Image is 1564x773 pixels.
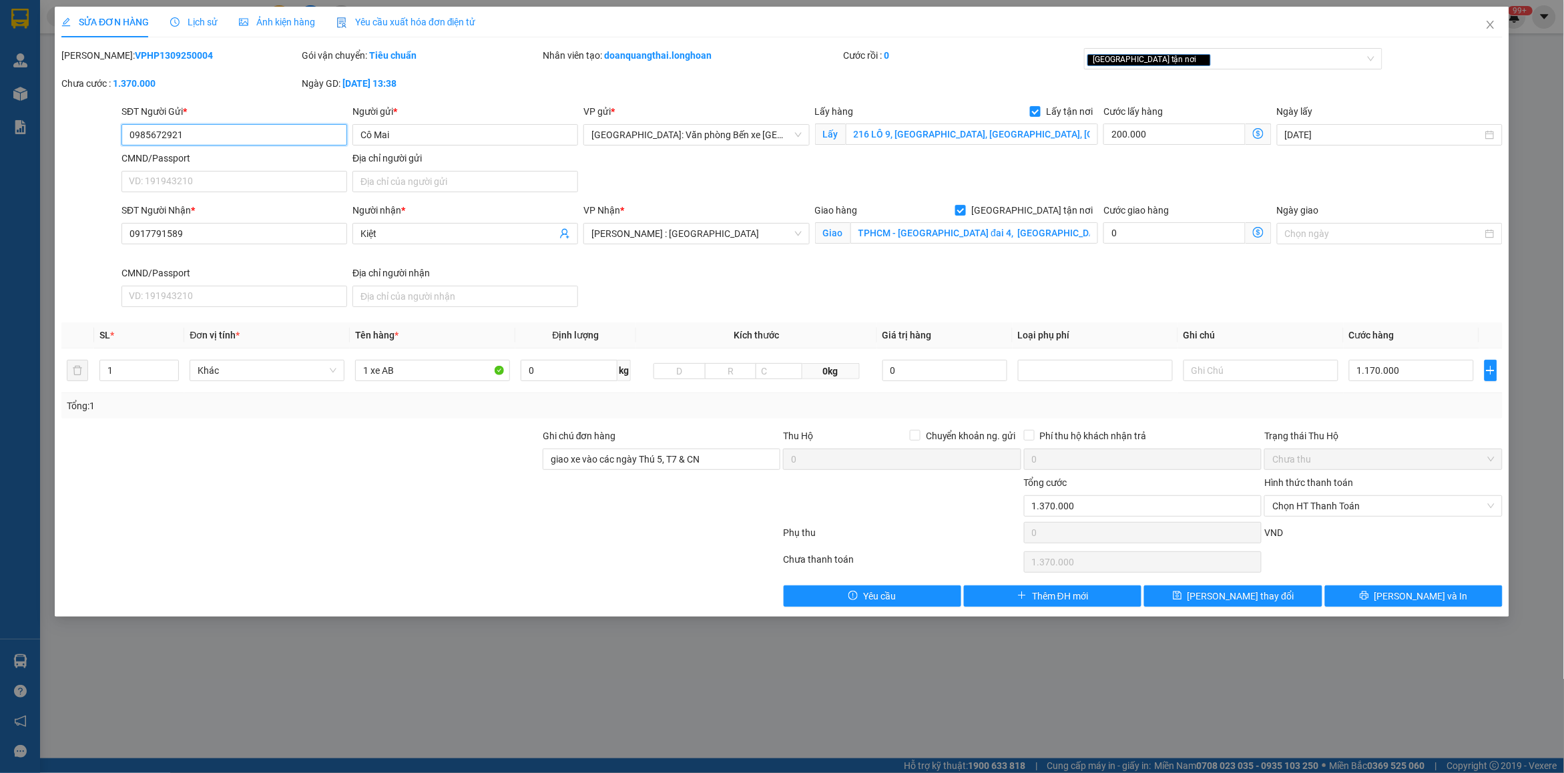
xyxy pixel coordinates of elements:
label: Hình thức thanh toán [1264,477,1353,488]
input: Ngày giao [1285,226,1483,241]
span: Chuyển khoản ng. gửi [921,429,1021,443]
div: Người nhận [352,203,578,218]
span: 0kg [802,363,859,379]
span: Chọn HT Thanh Toán [1272,496,1494,516]
span: Giao hàng [815,205,858,216]
button: delete [67,360,88,381]
span: VP Nhận [583,205,620,216]
span: Lấy tận nơi [1041,104,1098,119]
input: Ghi Chú [1184,360,1338,381]
div: CMND/Passport [121,151,347,166]
span: [GEOGRAPHIC_DATA] tận nơi [1087,54,1211,66]
span: Chưa thu [1272,449,1494,469]
span: dollar-circle [1253,128,1264,139]
span: Khác [198,360,336,380]
span: Yêu cầu [863,589,896,603]
input: Ngày lấy [1285,127,1483,142]
div: Ngày GD: [302,76,539,91]
span: Lấy hàng [815,106,854,117]
span: Đơn vị tính [190,330,240,340]
span: [PERSON_NAME] và In [1374,589,1468,603]
label: Ngày lấy [1277,106,1313,117]
span: Cước hàng [1349,330,1394,340]
span: plus [1485,365,1497,376]
span: clock-circle [170,17,180,27]
input: Giao tận nơi [850,222,1099,244]
span: Lịch sử [170,17,218,27]
span: Tên hàng [355,330,399,340]
input: Ghi chú đơn hàng [543,449,780,470]
label: Cước giao hàng [1103,205,1169,216]
input: Địa chỉ của người gửi [352,171,578,192]
div: CMND/Passport [121,266,347,280]
span: [PERSON_NAME] thay đổi [1188,589,1294,603]
div: [PERSON_NAME]: [61,48,299,63]
b: Tiêu chuẩn [369,50,417,61]
span: printer [1360,591,1369,601]
div: Gói vận chuyển: [302,48,539,63]
b: 1.370.000 [113,78,156,89]
input: VD: Bàn, Ghế [355,360,510,381]
input: D [654,363,706,379]
input: C [756,363,802,379]
div: SĐT Người Gửi [121,104,347,119]
img: icon [336,17,347,28]
input: R [705,363,757,379]
button: plus [1485,360,1497,381]
span: Giao [815,222,850,244]
span: kg [617,360,631,381]
span: Phí thu hộ khách nhận trả [1035,429,1152,443]
div: Chưa thanh toán [782,552,1022,575]
span: Hải Phòng: Văn phòng Bến xe Thượng Lý [591,125,801,145]
button: save[PERSON_NAME] thay đổi [1144,585,1322,607]
div: Người gửi [352,104,578,119]
span: close [1199,56,1206,63]
input: Địa chỉ của người nhận [352,286,578,307]
div: Trạng thái Thu Hộ [1264,429,1502,443]
span: SL [99,330,110,340]
span: Định lượng [553,330,599,340]
span: Thêm ĐH mới [1032,589,1088,603]
span: Thu Hộ [783,431,813,441]
span: exclamation-circle [848,591,858,601]
th: Ghi chú [1178,322,1344,348]
b: VPHP1309250004 [135,50,213,61]
span: dollar-circle [1253,227,1264,238]
div: Tổng: 1 [67,399,603,413]
div: VP gửi [583,104,809,119]
span: close [1485,19,1496,30]
b: doanquangthai.longhoan [604,50,712,61]
span: Giá trị hàng [882,330,932,340]
div: Phụ thu [782,525,1022,549]
span: SỬA ĐƠN HÀNG [61,17,149,27]
label: Cước lấy hàng [1103,106,1163,117]
div: Nhân viên tạo: [543,48,841,63]
div: Cước rồi : [844,48,1081,63]
span: Tổng cước [1024,477,1067,488]
span: plus [1017,591,1027,601]
label: Ngày giao [1277,205,1319,216]
span: [GEOGRAPHIC_DATA] tận nơi [966,203,1098,218]
span: Yêu cầu xuất hóa đơn điện tử [336,17,476,27]
b: 0 [884,50,890,61]
span: save [1173,591,1182,601]
div: Chưa cước : [61,76,299,91]
label: Ghi chú đơn hàng [543,431,616,441]
span: Ảnh kiện hàng [239,17,315,27]
span: Kích thước [734,330,779,340]
span: user-add [559,228,570,239]
button: plusThêm ĐH mới [964,585,1141,607]
span: VND [1264,527,1283,538]
button: exclamation-circleYêu cầu [784,585,961,607]
b: [DATE] 13:38 [342,78,397,89]
button: printer[PERSON_NAME] và In [1325,585,1503,607]
div: Địa chỉ người gửi [352,151,578,166]
span: picture [239,17,248,27]
input: Cước lấy hàng [1103,123,1246,145]
div: Địa chỉ người nhận [352,266,578,280]
span: Lấy [815,123,846,145]
th: Loại phụ phí [1013,322,1178,348]
span: edit [61,17,71,27]
span: Hồ Chí Minh : Kho Quận 12 [591,224,801,244]
div: SĐT Người Nhận [121,203,347,218]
